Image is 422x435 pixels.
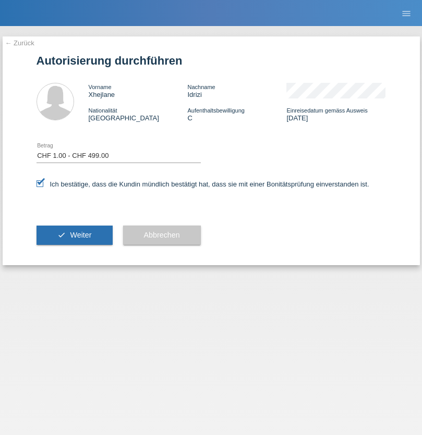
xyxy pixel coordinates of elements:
[187,84,215,90] span: Nachname
[401,8,412,19] i: menu
[37,180,369,188] label: Ich bestätige, dass die Kundin mündlich bestätigt hat, dass sie mit einer Bonitätsprüfung einvers...
[89,84,112,90] span: Vorname
[286,106,385,122] div: [DATE]
[37,54,386,67] h1: Autorisierung durchführen
[89,107,117,114] span: Nationalität
[70,231,91,239] span: Weiter
[187,106,286,122] div: C
[396,10,417,16] a: menu
[37,226,113,245] button: check Weiter
[123,226,201,245] button: Abbrechen
[187,107,244,114] span: Aufenthaltsbewilligung
[89,83,188,98] div: Xhejlane
[89,106,188,122] div: [GEOGRAPHIC_DATA]
[57,231,66,239] i: check
[5,39,34,47] a: ← Zurück
[286,107,367,114] span: Einreisedatum gemäss Ausweis
[187,83,286,98] div: Idrizi
[144,231,180,239] span: Abbrechen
